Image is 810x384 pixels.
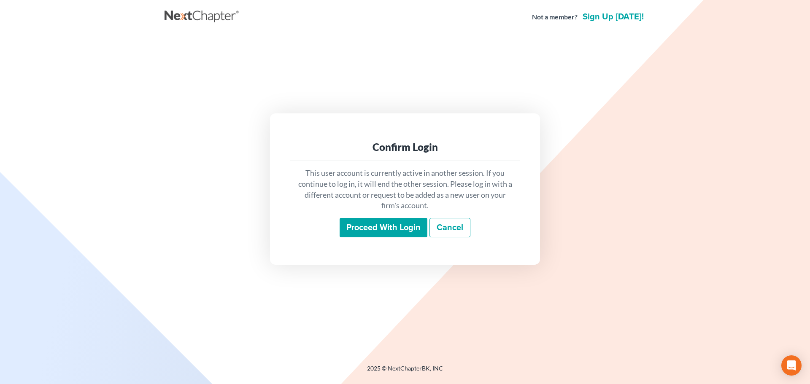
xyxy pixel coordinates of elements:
[297,168,513,211] p: This user account is currently active in another session. If you continue to log in, it will end ...
[297,140,513,154] div: Confirm Login
[165,364,645,379] div: 2025 © NextChapterBK, INC
[429,218,470,237] a: Cancel
[340,218,427,237] input: Proceed with login
[581,13,645,21] a: Sign up [DATE]!
[781,355,802,376] div: Open Intercom Messenger
[532,12,578,22] strong: Not a member?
